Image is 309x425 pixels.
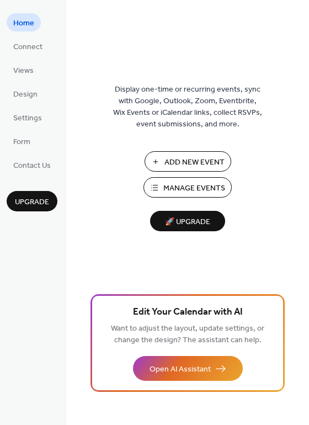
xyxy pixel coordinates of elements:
[13,41,42,53] span: Connect
[7,108,49,126] a: Settings
[7,156,57,174] a: Contact Us
[143,177,232,198] button: Manage Events
[13,160,51,172] span: Contact Us
[7,13,41,31] a: Home
[13,65,34,77] span: Views
[13,113,42,124] span: Settings
[113,84,262,130] span: Display one-time or recurring events, sync with Google, Outlook, Zoom, Eventbrite, Wix Events or ...
[7,84,44,103] a: Design
[111,321,264,348] span: Want to adjust the layout, update settings, or change the design? The assistant can help.
[150,211,225,231] button: 🚀 Upgrade
[145,151,231,172] button: Add New Event
[157,215,219,230] span: 🚀 Upgrade
[13,136,30,148] span: Form
[133,356,243,381] button: Open AI Assistant
[7,61,40,79] a: Views
[133,305,243,320] span: Edit Your Calendar with AI
[7,132,37,150] a: Form
[7,37,49,55] a: Connect
[13,18,34,29] span: Home
[15,196,49,208] span: Upgrade
[163,183,225,194] span: Manage Events
[7,191,57,211] button: Upgrade
[150,364,211,375] span: Open AI Assistant
[13,89,38,100] span: Design
[164,157,225,168] span: Add New Event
